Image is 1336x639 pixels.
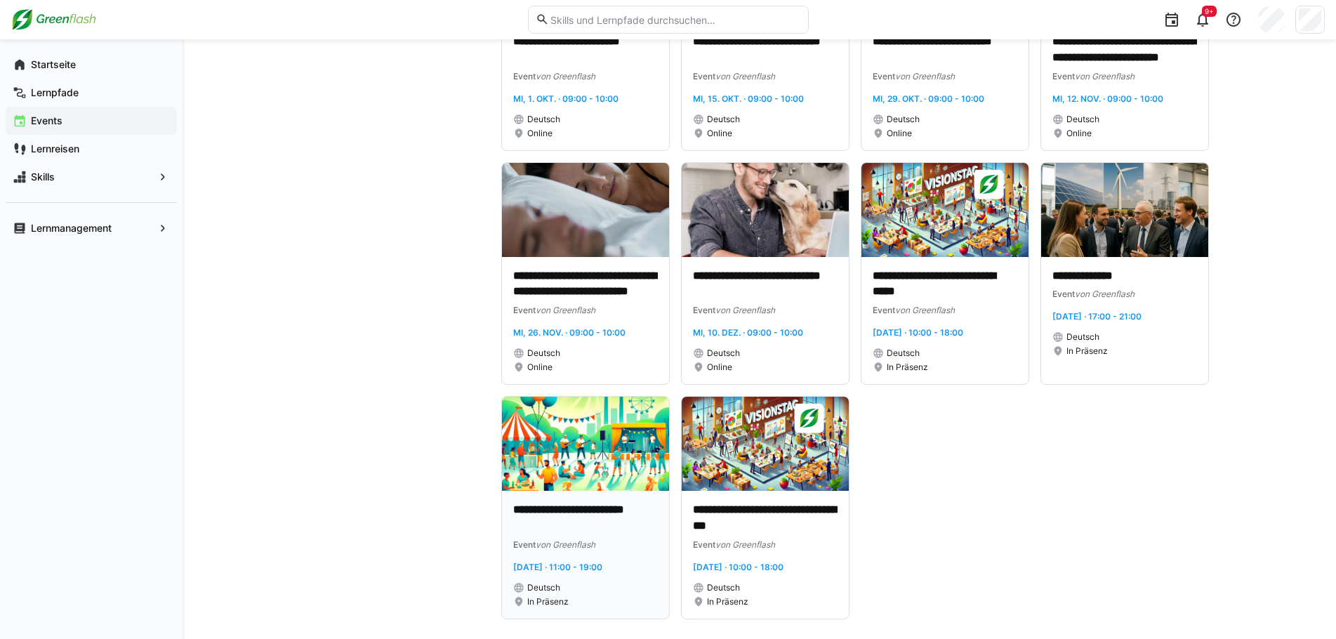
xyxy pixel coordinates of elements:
[536,539,595,550] span: von Greenflash
[873,327,963,338] span: [DATE] · 10:00 - 18:00
[513,305,536,315] span: Event
[1205,7,1214,15] span: 9+
[1066,128,1092,139] span: Online
[527,348,560,359] span: Deutsch
[513,71,536,81] span: Event
[513,562,602,572] span: [DATE] · 11:00 - 19:00
[693,539,715,550] span: Event
[693,327,803,338] span: Mi, 10. Dez. · 09:00 - 10:00
[887,114,920,125] span: Deutsch
[1041,163,1208,257] img: image
[1052,71,1075,81] span: Event
[536,305,595,315] span: von Greenflash
[1066,114,1099,125] span: Deutsch
[873,71,895,81] span: Event
[707,114,740,125] span: Deutsch
[873,305,895,315] span: Event
[513,93,619,104] span: Mi, 1. Okt. · 09:00 - 10:00
[707,582,740,593] span: Deutsch
[1066,345,1108,357] span: In Präsenz
[707,596,748,607] span: In Präsenz
[1052,289,1075,299] span: Event
[682,163,849,257] img: image
[527,128,553,139] span: Online
[693,71,715,81] span: Event
[1052,93,1163,104] span: Mi, 12. Nov. · 09:00 - 10:00
[527,114,560,125] span: Deutsch
[693,562,783,572] span: [DATE] · 10:00 - 18:00
[536,71,595,81] span: von Greenflash
[682,397,849,491] img: image
[527,582,560,593] span: Deutsch
[895,305,955,315] span: von Greenflash
[513,327,626,338] span: Mi, 26. Nov. · 09:00 - 10:00
[1075,289,1135,299] span: von Greenflash
[895,71,955,81] span: von Greenflash
[1075,71,1135,81] span: von Greenflash
[527,596,569,607] span: In Präsenz
[873,93,984,104] span: Mi, 29. Okt. · 09:00 - 10:00
[887,348,920,359] span: Deutsch
[887,128,912,139] span: Online
[693,305,715,315] span: Event
[1066,331,1099,343] span: Deutsch
[715,305,775,315] span: von Greenflash
[707,128,732,139] span: Online
[707,362,732,373] span: Online
[549,13,800,26] input: Skills und Lernpfade durchsuchen…
[861,163,1029,257] img: image
[693,93,804,104] span: Mi, 15. Okt. · 09:00 - 10:00
[715,539,775,550] span: von Greenflash
[527,362,553,373] span: Online
[502,397,669,491] img: image
[887,362,928,373] span: In Präsenz
[1052,311,1142,322] span: [DATE] · 17:00 - 21:00
[707,348,740,359] span: Deutsch
[715,71,775,81] span: von Greenflash
[513,539,536,550] span: Event
[502,163,669,257] img: image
